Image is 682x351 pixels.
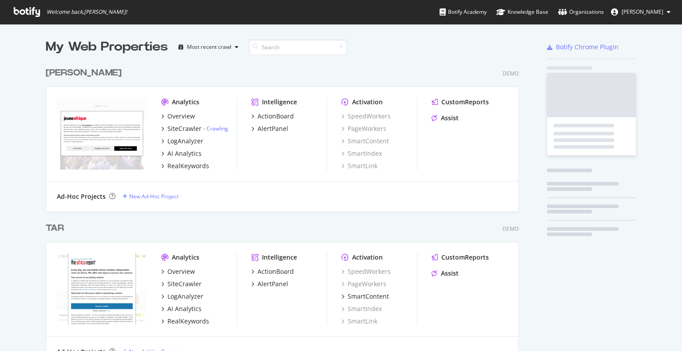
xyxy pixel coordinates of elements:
div: SiteCrawler [167,124,202,133]
a: CustomReports [432,98,489,106]
div: New Ad-Hoc Project [129,193,178,200]
a: SmartLink [341,317,377,326]
a: [PERSON_NAME] [46,67,125,79]
div: SmartContent [348,292,389,301]
span: Welcome back, [PERSON_NAME] ! [47,8,127,16]
div: AlertPanel [258,124,288,133]
div: TAR [46,222,64,235]
a: PageWorkers [341,280,386,288]
a: SiteCrawler [161,280,202,288]
a: LogAnalyzer [161,292,203,301]
a: LogAnalyzer [161,137,203,146]
a: SpeedWorkers [341,267,391,276]
div: Intelligence [262,253,297,262]
a: AI Analytics [161,149,202,158]
button: Most recent crawl [175,40,242,54]
a: PageWorkers [341,124,386,133]
div: Organizations [558,8,604,16]
div: RealKeywords [167,317,209,326]
div: ActionBoard [258,112,294,121]
div: LogAnalyzer [167,137,203,146]
a: SmartLink [341,162,377,170]
a: Overview [161,267,195,276]
span: frederic Devigne [622,8,663,16]
a: RealKeywords [161,162,209,170]
div: SiteCrawler [167,280,202,288]
div: Ad-Hoc Projects [57,192,106,201]
a: ActionBoard [251,112,294,121]
input: Search [249,39,347,55]
div: Intelligence [262,98,297,106]
a: CustomReports [432,253,489,262]
div: RealKeywords [167,162,209,170]
div: Demo [503,225,519,233]
a: Crawling [206,125,228,132]
div: AI Analytics [167,149,202,158]
div: ActionBoard [258,267,294,276]
div: Botify Academy [440,8,487,16]
a: Assist [432,269,459,278]
div: AI Analytics [167,304,202,313]
a: SmartIndex [341,304,382,313]
div: Analytics [172,253,199,262]
div: My Web Properties [46,38,168,56]
div: Most recent crawl [187,44,231,50]
div: Knowledge Base [496,8,548,16]
a: ActionBoard [251,267,294,276]
a: SmartIndex [341,149,382,158]
button: [PERSON_NAME] [604,5,678,19]
div: Assist [441,269,459,278]
a: TAR [46,222,67,235]
a: AI Analytics [161,304,202,313]
a: RealKeywords [161,317,209,326]
div: Demo [503,70,519,77]
div: Activation [352,253,383,262]
a: Overview [161,112,195,121]
div: Overview [167,267,195,276]
div: AlertPanel [258,280,288,288]
div: CustomReports [441,253,489,262]
img: - JA [57,98,147,170]
a: SiteCrawler- Crawling [161,124,228,133]
div: - [203,125,228,132]
a: SmartContent [341,292,389,301]
a: Botify Chrome Plugin [547,43,619,51]
a: New Ad-Hoc Project [123,193,178,200]
div: Analytics [172,98,199,106]
a: SmartContent [341,137,389,146]
div: LogAnalyzer [167,292,203,301]
div: Overview [167,112,195,121]
a: AlertPanel [251,280,288,288]
div: Activation [352,98,383,106]
a: AlertPanel [251,124,288,133]
div: Botify Chrome Plugin [556,43,619,51]
div: [PERSON_NAME] [46,67,122,79]
div: Assist [441,114,459,122]
a: Assist [432,114,459,122]
img: Project Slot2 [57,253,147,325]
a: SpeedWorkers [341,112,391,121]
div: CustomReports [441,98,489,106]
